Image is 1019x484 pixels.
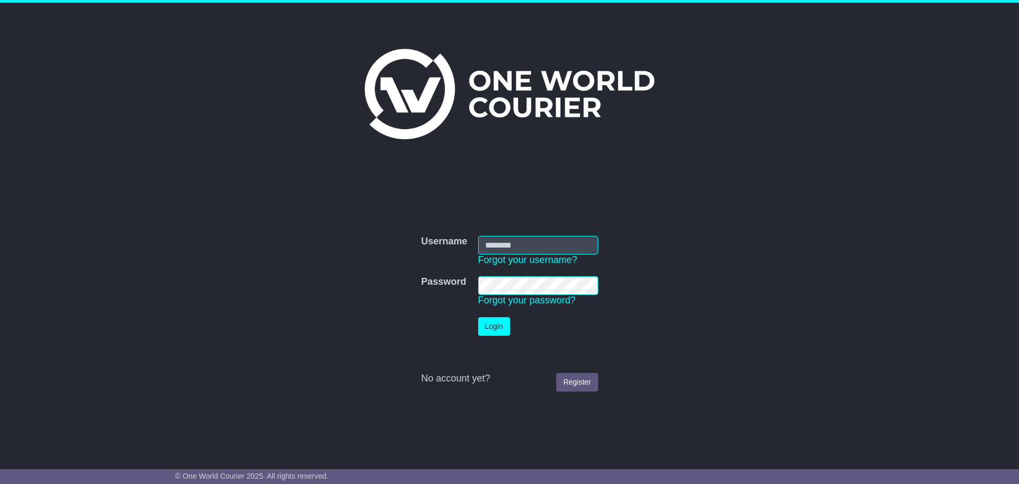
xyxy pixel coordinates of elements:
img: One World [365,49,654,139]
a: Register [556,373,598,392]
span: © One World Courier 2025. All rights reserved. [175,472,329,480]
label: Username [421,236,467,248]
div: No account yet? [421,373,598,385]
a: Forgot your password? [478,295,576,305]
button: Login [478,317,510,336]
a: Forgot your username? [478,254,577,265]
label: Password [421,276,466,288]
